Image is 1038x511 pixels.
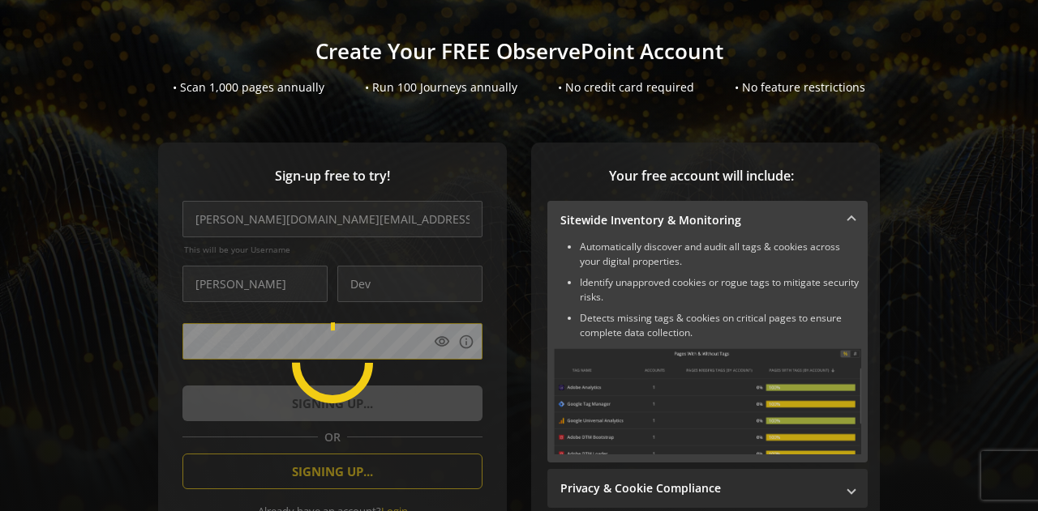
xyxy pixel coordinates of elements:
li: Detects missing tags & cookies on critical pages to ensure complete data collection. [580,311,861,340]
div: • No feature restrictions [735,79,865,96]
div: Sitewide Inventory & Monitoring [547,240,868,462]
img: Sitewide Inventory & Monitoring [554,348,861,454]
mat-expansion-panel-header: Sitewide Inventory & Monitoring [547,201,868,240]
li: Automatically discover and audit all tags & cookies across your digital properties. [580,240,861,269]
mat-panel-title: Privacy & Cookie Compliance [560,480,835,496]
div: • No credit card required [558,79,694,96]
span: Sign-up free to try! [182,167,483,185]
li: Identify unapproved cookies or rogue tags to mitigate security risks. [580,275,861,304]
span: Your free account will include: [547,167,856,185]
div: • Scan 1,000 pages annually [173,79,324,96]
mat-panel-title: Sitewide Inventory & Monitoring [560,212,835,228]
mat-expansion-panel-header: Privacy & Cookie Compliance [547,469,868,508]
div: • Run 100 Journeys annually [365,79,517,96]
